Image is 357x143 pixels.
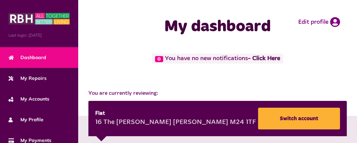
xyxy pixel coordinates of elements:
[95,118,256,128] div: 16 The [PERSON_NAME] [PERSON_NAME] M24 1TF
[95,109,256,118] div: Flat
[298,17,340,27] a: Edit profile
[8,54,46,61] span: Dashboard
[155,56,163,62] span: 0
[111,17,325,37] h1: My dashboard
[248,56,280,62] a: - Click Here
[152,54,283,64] span: You have no new notifications
[8,32,70,38] span: Last login: [DATE]
[8,12,70,25] img: MyRBH
[8,116,44,123] span: My Profile
[258,108,340,129] a: Switch account
[8,95,49,103] span: My Accounts
[8,75,47,82] span: My Repairs
[88,89,347,97] span: You are currently reviewing:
